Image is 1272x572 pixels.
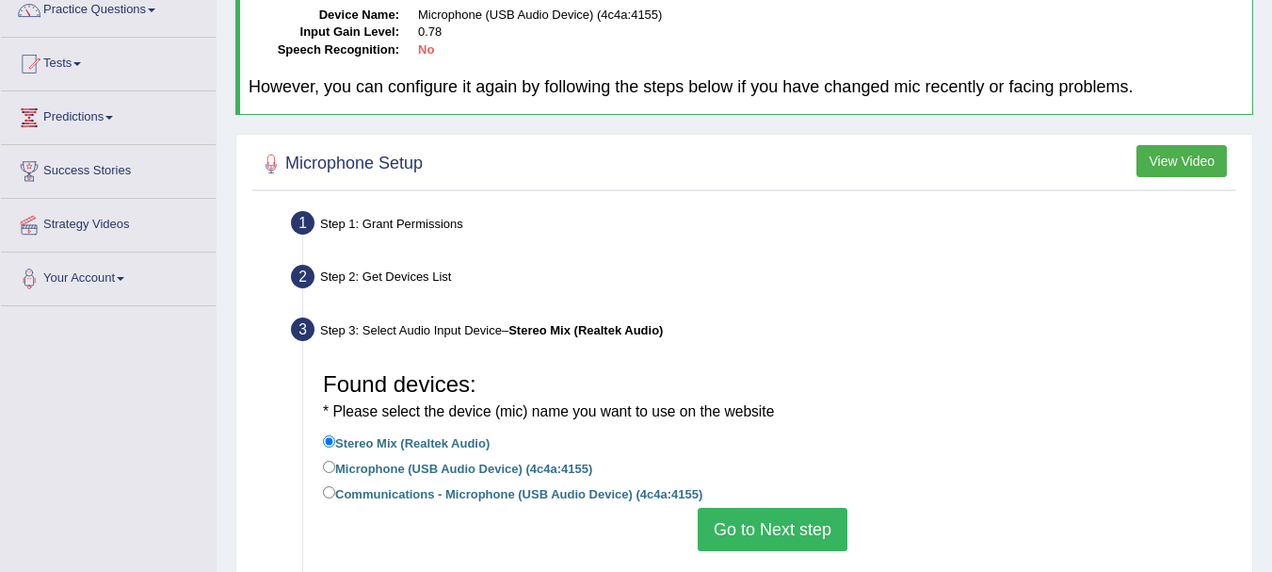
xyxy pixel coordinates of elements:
[323,461,335,473] input: Microphone (USB Audio Device) (4c4a:4155)
[1,91,216,139] a: Predictions
[698,508,847,551] button: Go to Next step
[418,24,1244,41] dd: 0.78
[323,457,592,478] label: Microphone (USB Audio Device) (4c4a:4155)
[1,253,216,300] a: Your Account
[257,150,423,178] h2: Microphone Setup
[323,486,335,498] input: Communications - Microphone (USB Audio Device) (4c4a:4155)
[323,432,490,452] label: Stereo Mix (Realtek Audio)
[323,372,1222,422] h3: Found devices:
[249,78,1244,97] h4: However, you can configure it again by following the steps below if you have changed mic recently...
[249,7,399,25] dt: Device Name:
[418,7,1244,25] dd: Microphone (USB Audio Device) (4c4a:4155)
[508,323,663,337] b: Stereo Mix (Realtek Audio)
[282,205,1244,247] div: Step 1: Grant Permissions
[1,145,216,192] a: Success Stories
[282,259,1244,301] div: Step 2: Get Devices List
[1,38,216,85] a: Tests
[1,199,216,246] a: Strategy Videos
[282,312,1244,353] div: Step 3: Select Audio Input Device
[323,435,335,448] input: Stereo Mix (Realtek Audio)
[502,323,663,337] span: –
[323,482,702,503] label: Communications - Microphone (USB Audio Device) (4c4a:4155)
[1136,145,1227,177] button: View Video
[249,41,399,59] dt: Speech Recognition:
[323,403,774,419] small: * Please select the device (mic) name you want to use on the website
[249,24,399,41] dt: Input Gain Level:
[418,42,434,57] b: No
